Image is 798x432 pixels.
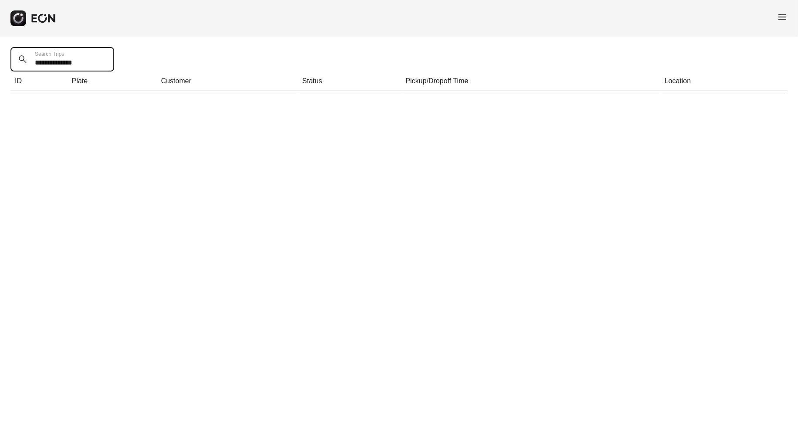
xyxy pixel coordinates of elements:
label: Search Trips [35,51,64,58]
th: Status [298,71,401,91]
span: menu [777,12,788,22]
th: Location [660,71,788,91]
th: Plate [68,71,157,91]
th: Customer [156,71,298,91]
th: ID [10,71,68,91]
th: Pickup/Dropoff Time [401,71,660,91]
